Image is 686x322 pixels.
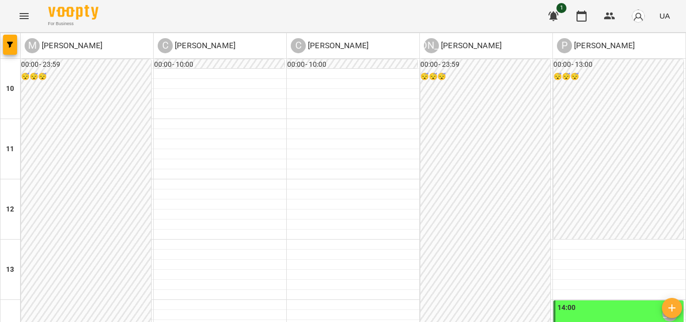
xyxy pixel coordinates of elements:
[557,302,576,313] label: 14:00
[158,38,173,53] div: С
[12,4,36,28] button: Menu
[424,38,502,53] div: Антонюк Софія
[557,38,635,53] div: Радюк Вікторія
[158,38,236,53] div: Савіцька Зоряна
[553,71,683,82] h6: 😴😴😴
[6,204,14,215] h6: 12
[420,71,550,82] h6: 😴😴😴
[6,264,14,275] h6: 13
[420,59,550,70] h6: 00:00 - 23:59
[424,38,502,53] a: [PERSON_NAME] [PERSON_NAME]
[6,144,14,155] h6: 11
[572,40,635,52] p: [PERSON_NAME]
[556,3,566,13] span: 1
[631,9,645,23] img: avatar_s.png
[306,40,369,52] p: [PERSON_NAME]
[553,59,683,70] h6: 00:00 - 13:00
[291,38,306,53] div: С
[291,38,369,53] a: С [PERSON_NAME]
[662,298,682,318] button: Створити урок
[154,59,284,70] h6: 00:00 - 10:00
[25,38,40,53] div: М
[659,11,670,21] span: UA
[424,38,439,53] div: [PERSON_NAME]
[21,59,151,70] h6: 00:00 - 23:59
[21,71,151,82] h6: 😴😴😴
[287,59,417,70] h6: 00:00 - 10:00
[557,38,572,53] div: Р
[40,40,102,52] p: [PERSON_NAME]
[173,40,236,52] p: [PERSON_NAME]
[158,38,236,53] a: С [PERSON_NAME]
[48,21,98,27] span: For Business
[25,38,102,53] div: Марченкова Анастасія
[655,7,674,25] button: UA
[291,38,369,53] div: Слободян Андрій
[557,38,635,53] a: Р [PERSON_NAME]
[662,306,677,321] div: Радюк Вікторія
[48,5,98,20] img: Voopty Logo
[439,40,502,52] p: [PERSON_NAME]
[6,83,14,94] h6: 10
[25,38,102,53] a: М [PERSON_NAME]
